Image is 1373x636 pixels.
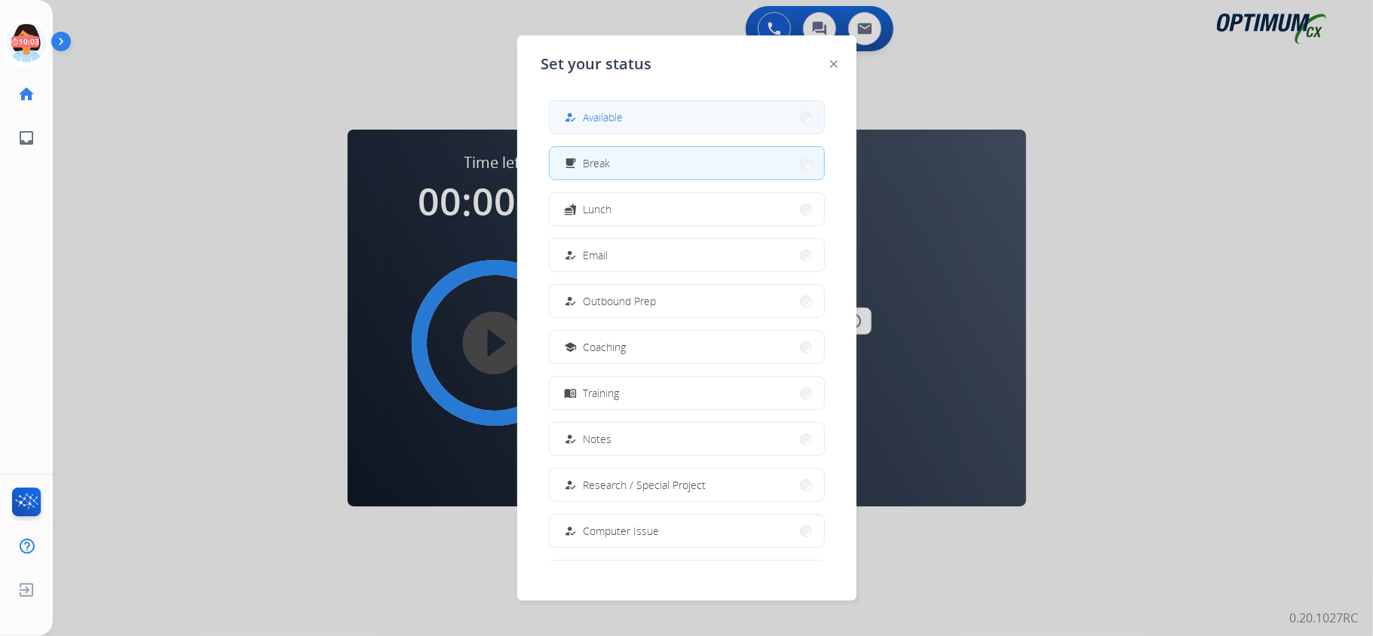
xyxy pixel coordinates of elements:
[564,157,577,170] mat-icon: free_breakfast
[550,193,824,225] button: Lunch
[550,469,824,501] button: Research / Special Project
[584,523,660,539] span: Computer Issue
[584,201,612,217] span: Lunch
[564,341,577,353] mat-icon: school
[550,423,824,455] button: Notes
[564,249,577,261] mat-icon: how_to_reg
[17,85,35,103] mat-icon: home
[564,524,577,537] mat-icon: how_to_reg
[584,477,706,493] span: Research / Special Project
[550,515,824,547] button: Computer Issue
[584,385,620,401] span: Training
[564,433,577,445] mat-icon: how_to_reg
[584,247,608,263] span: Email
[584,293,657,309] span: Outbound Prep
[541,54,652,75] span: Set your status
[17,129,35,147] mat-icon: inbox
[584,431,612,447] span: Notes
[564,295,577,307] mat-icon: how_to_reg
[550,377,824,409] button: Training
[550,147,824,179] button: Break
[550,239,824,271] button: Email
[550,285,824,317] button: Outbound Prep
[550,561,824,593] button: Internet Issue
[550,101,824,133] button: Available
[564,479,577,491] mat-icon: how_to_reg
[550,331,824,363] button: Coaching
[584,155,611,171] span: Break
[584,109,624,125] span: Available
[1289,609,1358,627] p: 0.20.1027RC
[830,60,838,68] img: close-button
[564,111,577,124] mat-icon: how_to_reg
[584,339,627,355] span: Coaching
[564,387,577,399] mat-icon: menu_book
[564,203,577,216] mat-icon: fastfood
